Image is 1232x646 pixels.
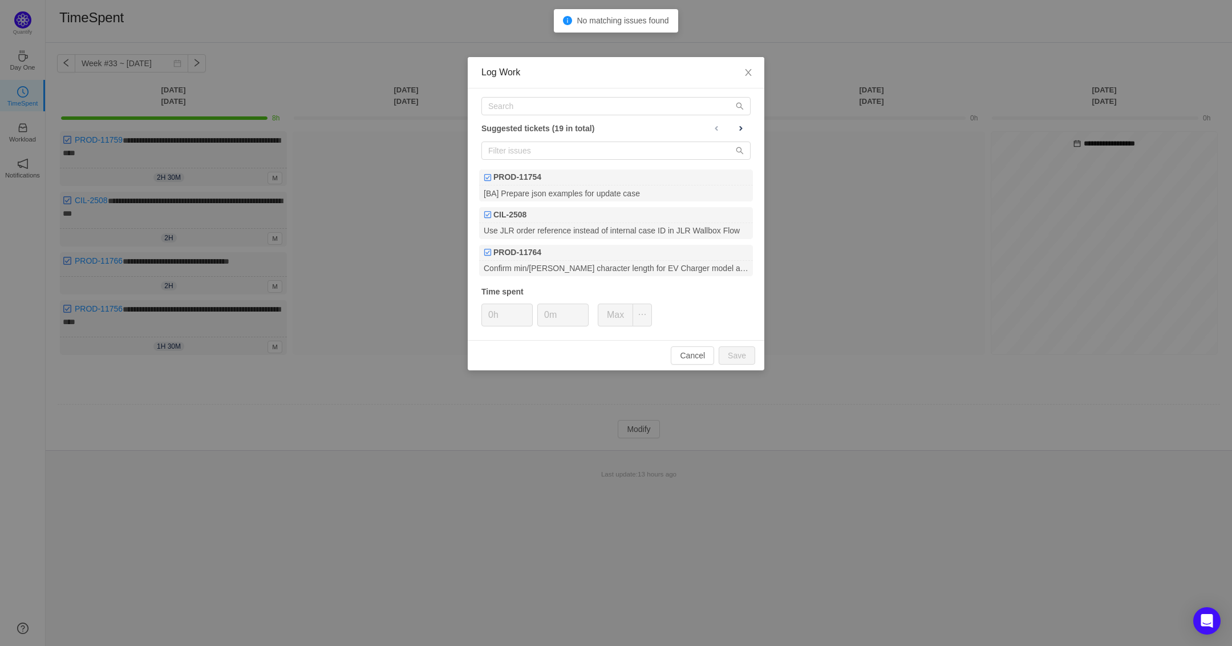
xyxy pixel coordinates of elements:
i: icon: search [736,147,744,155]
b: PROD-11754 [493,171,541,183]
input: Search [481,97,751,115]
img: 10318 [484,173,492,181]
button: Save [719,346,755,365]
input: Filter issues [481,142,751,160]
i: icon: search [736,102,744,110]
div: Log Work [481,66,751,79]
div: Confirm min/[PERSON_NAME] character length for EV Charger model and other properties with JLR [479,261,753,276]
button: Max [598,304,633,326]
div: Use JLR order reference instead of internal case ID in JLR Wallbox Flow [479,223,753,239]
div: Time spent [481,286,751,298]
div: Suggested tickets (19 in total) [481,121,751,136]
button: Cancel [671,346,714,365]
img: 10318 [484,211,492,219]
button: Close [732,57,764,89]
div: Open Intercom Messenger [1193,607,1221,635]
i: icon: close [744,68,753,77]
div: [BA] Prepare json examples for update case [479,185,753,201]
button: icon: ellipsis [633,304,652,326]
b: PROD-11764 [493,247,541,259]
span: No matching issues found [577,16,668,25]
img: 10318 [484,248,492,256]
i: icon: info-circle [563,16,572,25]
b: CIL-2508 [493,209,526,221]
